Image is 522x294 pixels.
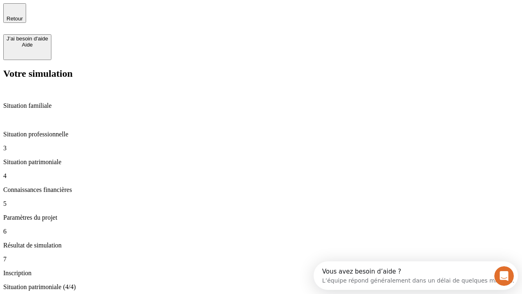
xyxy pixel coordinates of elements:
p: 4 [3,172,519,180]
p: Situation professionnelle [3,131,519,138]
p: 7 [3,256,519,263]
p: Inscription [3,269,519,277]
div: Ouvrir le Messenger Intercom [3,3,225,26]
p: Résultat de simulation [3,242,519,249]
div: Aide [7,42,48,48]
p: 3 [3,145,519,152]
p: 6 [3,228,519,235]
div: J’ai besoin d'aide [7,36,48,42]
button: Retour [3,3,26,23]
p: Situation patrimoniale [3,158,519,166]
span: Retour [7,16,23,22]
div: L’équipe répond généralement dans un délai de quelques minutes. [9,13,201,22]
div: Vous avez besoin d’aide ? [9,7,201,13]
p: Connaissances financières [3,186,519,194]
p: Paramètres du projet [3,214,519,221]
button: J’ai besoin d'aideAide [3,34,51,60]
p: 5 [3,200,519,207]
iframe: Intercom live chat discovery launcher [314,261,518,290]
iframe: Intercom live chat [494,266,514,286]
p: Situation patrimoniale (4/4) [3,283,519,291]
h2: Votre simulation [3,68,519,79]
p: Situation familiale [3,102,519,109]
